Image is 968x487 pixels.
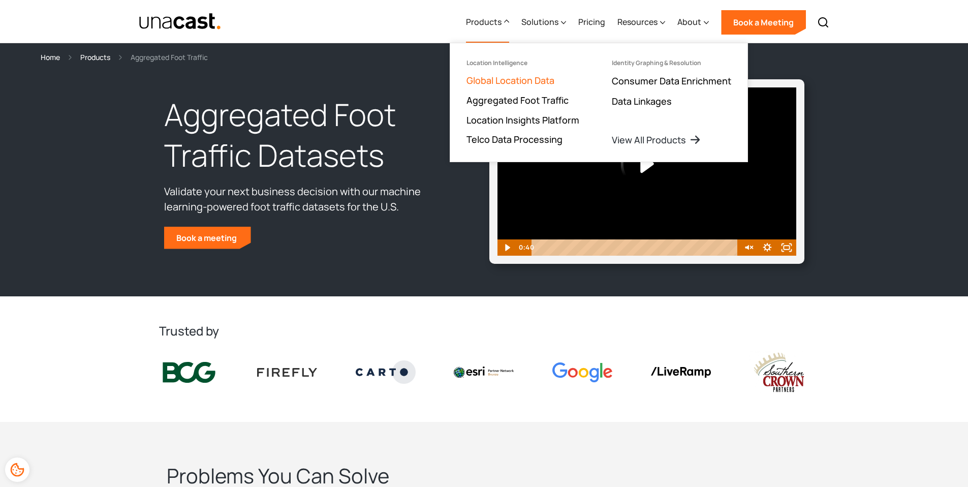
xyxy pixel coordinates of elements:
[620,137,673,190] button: Play Video
[677,16,701,28] div: About
[758,239,777,256] button: Show settings menu
[5,458,29,482] div: Cookie Preferences
[466,2,509,43] div: Products
[651,367,711,378] img: liveramp logo
[539,239,733,256] div: Playbar
[677,2,709,43] div: About
[612,95,672,107] a: Data Linkages
[817,16,829,28] img: Search icon
[612,75,731,87] a: Consumer Data Enrichment
[466,59,527,67] div: Location Intelligence
[466,133,563,145] a: Telco Data Processing
[612,59,701,67] div: Identity Graphing & Resolution
[164,227,251,249] a: Book a meeting
[466,74,554,86] a: Global Location Data
[131,51,208,63] div: Aggregated Foot Traffic
[521,2,566,43] div: Solutions
[159,323,809,339] h2: Trusted by
[612,134,701,146] a: View All Products
[749,351,809,393] img: southern crown logo
[41,51,60,63] a: Home
[454,367,514,378] img: Esri logo
[578,2,605,43] a: Pricing
[617,16,658,28] div: Resources
[257,368,317,376] img: Firefly Advertising logo
[777,239,796,256] button: Fullscreen
[450,43,748,162] nav: Products
[738,239,758,256] button: Unmute
[164,95,452,176] h1: Aggregated Foot Traffic Datasets
[497,239,517,256] button: Play Video
[139,13,222,31] img: Unacast text logo
[466,16,502,28] div: Products
[521,16,558,28] div: Solutions
[617,2,665,43] div: Resources
[466,94,569,106] a: Aggregated Foot Traffic
[159,360,219,385] img: BCG logo
[356,360,416,384] img: Carto logo
[721,10,806,35] a: Book a Meeting
[139,13,222,31] a: home
[80,51,110,63] a: Products
[164,184,452,215] p: Validate your next business decision with our machine learning-powered foot traffic datasets for ...
[552,362,612,382] img: Google logo
[466,114,579,126] a: Location Insights Platform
